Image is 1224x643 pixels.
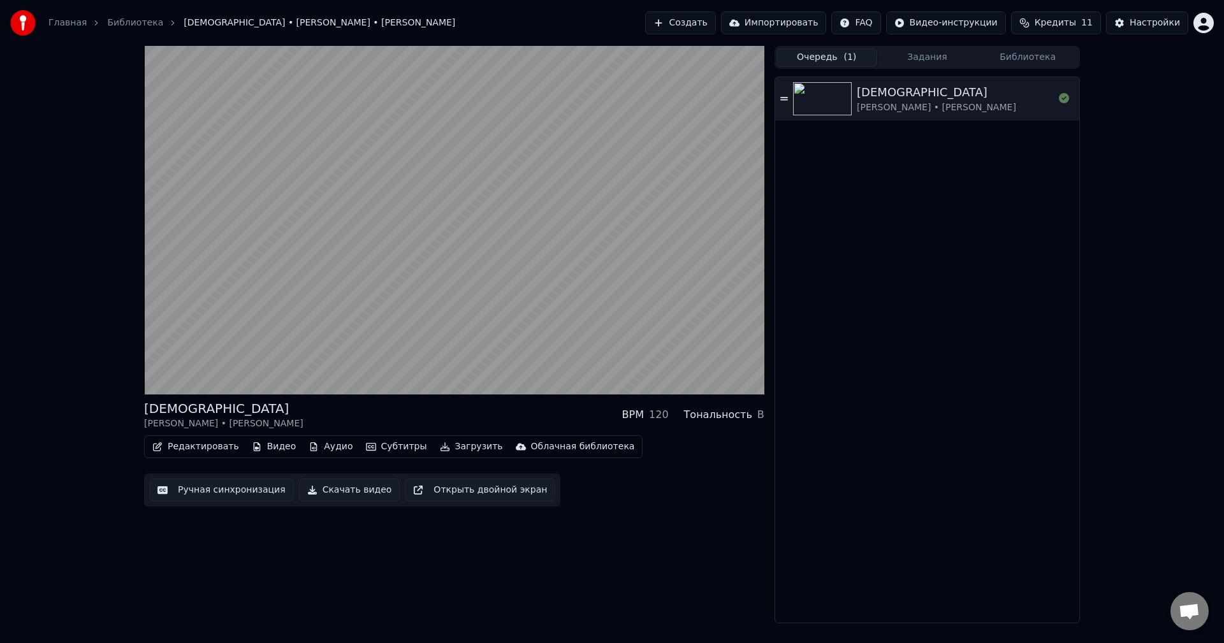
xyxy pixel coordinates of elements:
button: Открыть двойной экран [405,479,555,502]
div: B [757,407,764,423]
button: Создать [645,11,715,34]
span: Кредиты [1035,17,1076,29]
button: Субтитры [361,438,432,456]
button: Настройки [1106,11,1188,34]
div: BPM [622,407,644,423]
div: Настройки [1130,17,1180,29]
button: Задания [877,48,978,67]
button: Импортировать [721,11,827,34]
div: [PERSON_NAME] • [PERSON_NAME] [857,101,1016,114]
span: ( 1 ) [843,51,856,64]
a: Главная [48,17,87,29]
button: Аудио [303,438,358,456]
button: Скачать видео [299,479,400,502]
div: [PERSON_NAME] • [PERSON_NAME] [144,417,303,430]
nav: breadcrumb [48,17,455,29]
div: Облачная библиотека [531,440,635,453]
div: 120 [649,407,669,423]
button: Видео [247,438,302,456]
button: Редактировать [147,438,244,456]
a: Библиотека [107,17,163,29]
button: Видео-инструкции [886,11,1006,34]
span: 11 [1081,17,1093,29]
button: Библиотека [977,48,1078,67]
span: [DEMOGRAPHIC_DATA] • [PERSON_NAME] • [PERSON_NAME] [184,17,455,29]
div: Тональность [684,407,752,423]
button: Очередь [776,48,877,67]
button: FAQ [831,11,880,34]
div: Відкритий чат [1170,592,1209,630]
div: [DEMOGRAPHIC_DATA] [144,400,303,417]
button: Кредиты11 [1011,11,1101,34]
button: Ручная синхронизация [149,479,294,502]
div: [DEMOGRAPHIC_DATA] [857,83,1016,101]
img: youka [10,10,36,36]
button: Загрузить [435,438,508,456]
